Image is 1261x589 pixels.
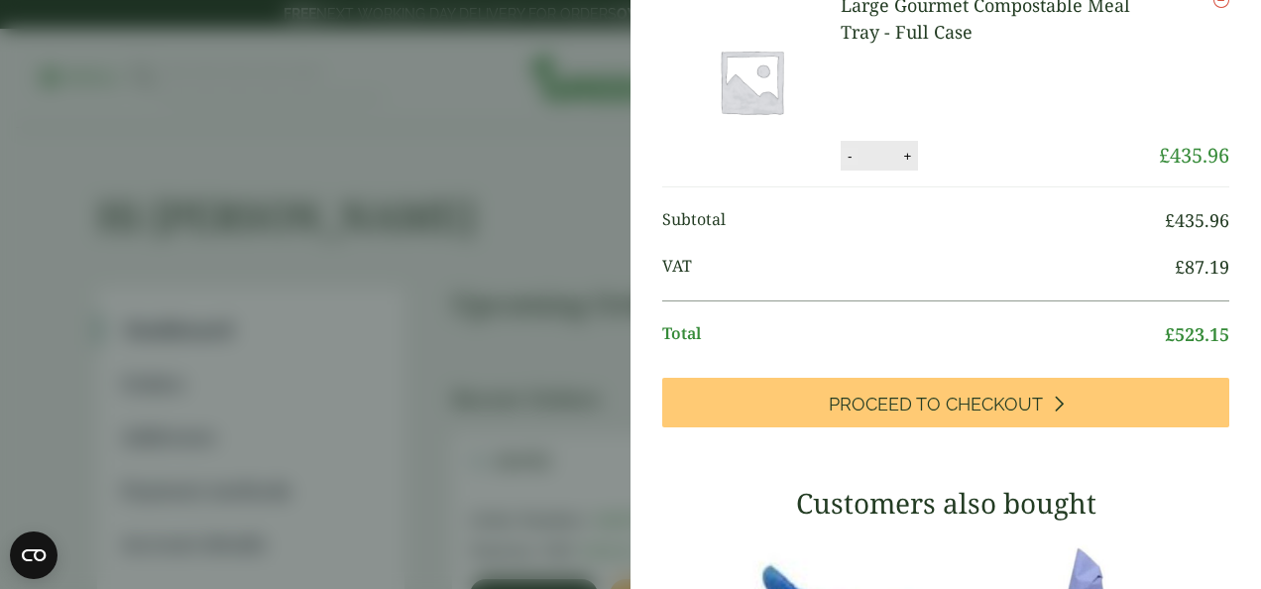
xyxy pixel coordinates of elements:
bdi: 523.15 [1165,322,1229,346]
span: Total [662,321,1165,348]
button: Open CMP widget [10,531,57,579]
bdi: 435.96 [1159,142,1229,169]
button: + [897,148,917,165]
bdi: 87.19 [1175,255,1229,279]
span: Subtotal [662,207,1165,234]
span: £ [1175,255,1185,279]
a: Proceed to Checkout [662,378,1229,427]
span: Proceed to Checkout [829,394,1043,415]
span: £ [1165,322,1175,346]
bdi: 435.96 [1165,208,1229,232]
button: - [842,148,858,165]
h3: Customers also bought [662,487,1229,521]
span: £ [1159,142,1170,169]
span: VAT [662,254,1175,281]
span: £ [1165,208,1175,232]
